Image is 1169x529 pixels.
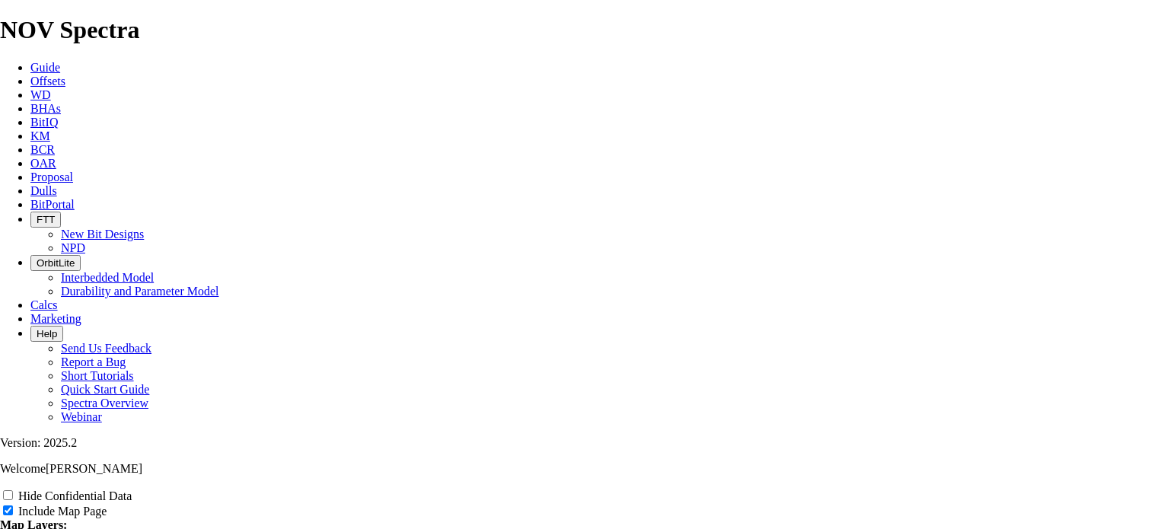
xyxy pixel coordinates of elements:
button: OrbitLite [30,255,81,271]
span: [PERSON_NAME] [46,462,142,475]
a: BitIQ [30,116,58,129]
a: Quick Start Guide [61,383,149,396]
a: WD [30,88,51,101]
button: FTT [30,212,61,228]
span: FTT [37,214,55,225]
a: NPD [61,241,85,254]
a: Calcs [30,298,58,311]
a: Webinar [61,410,102,423]
a: OAR [30,157,56,170]
a: Interbedded Model [61,271,154,284]
a: Durability and Parameter Model [61,285,219,298]
a: Spectra Overview [61,397,148,409]
a: Report a Bug [61,355,126,368]
span: OrbitLite [37,257,75,269]
a: New Bit Designs [61,228,144,241]
a: Proposal [30,170,73,183]
label: Include Map Page [18,505,107,518]
a: Guide [30,61,60,74]
a: Short Tutorials [61,369,134,382]
a: Dulls [30,184,57,197]
a: Offsets [30,75,65,88]
a: BitPortal [30,198,75,211]
a: KM [30,129,50,142]
a: BHAs [30,102,61,115]
label: Hide Confidential Data [18,489,132,502]
a: BCR [30,143,55,156]
a: Marketing [30,312,81,325]
a: Send Us Feedback [61,342,151,355]
button: Help [30,326,63,342]
span: Help [37,328,57,339]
